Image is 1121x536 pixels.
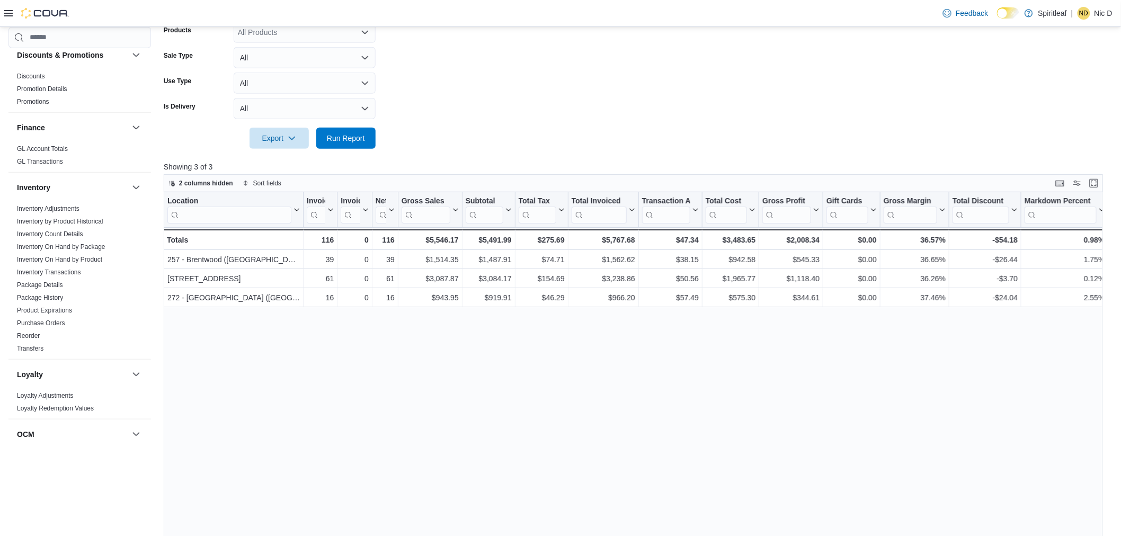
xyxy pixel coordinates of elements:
[17,344,43,352] a: Transfers
[1078,7,1090,20] div: Nic D
[234,73,376,94] button: All
[642,272,699,285] div: $50.56
[642,196,690,206] div: Transaction Average
[706,196,755,223] button: Total Cost
[17,331,40,340] span: Reorder
[17,49,103,60] h3: Discounts & Promotions
[8,142,151,172] div: Finance
[706,272,755,285] div: $1,965.77
[706,234,755,246] div: $3,483.65
[17,369,128,379] button: Loyalty
[341,291,368,304] div: 0
[327,133,365,144] span: Run Report
[402,272,459,285] div: $3,087.87
[642,196,690,223] div: Transaction Average
[884,234,946,246] div: 36.57%
[17,229,83,238] span: Inventory Count Details
[1038,7,1067,20] p: Spiritleaf
[706,253,755,266] div: $942.58
[826,253,877,266] div: $0.00
[953,253,1018,266] div: -$26.44
[130,121,143,133] button: Finance
[164,77,191,85] label: Use Type
[17,306,72,314] a: Product Expirations
[571,196,635,223] button: Total Invoiced
[518,253,564,266] div: $74.71
[17,72,45,80] span: Discounts
[1054,177,1066,190] button: Keyboard shortcuts
[167,196,300,223] button: Location
[706,196,747,206] div: Total Cost
[361,28,369,37] button: Open list of options
[164,26,191,34] label: Products
[953,196,1009,223] div: Total Discount
[250,128,309,149] button: Export
[1071,177,1083,190] button: Display options
[164,51,193,60] label: Sale Type
[376,196,395,223] button: Net Sold
[402,291,459,304] div: $943.95
[8,389,151,418] div: Loyalty
[706,291,755,304] div: $575.30
[17,319,65,326] a: Purchase Orders
[130,427,143,440] button: OCM
[17,49,128,60] button: Discounts & Promotions
[1025,291,1105,304] div: 2.55%
[762,272,820,285] div: $1,118.40
[17,318,65,327] span: Purchase Orders
[307,234,334,246] div: 116
[17,144,68,153] span: GL Account Totals
[376,196,386,223] div: Net Sold
[307,272,334,285] div: 61
[17,332,40,339] a: Reorder
[376,196,386,206] div: Net Sold
[953,196,1018,223] button: Total Discount
[253,179,281,187] span: Sort fields
[642,234,699,246] div: $47.34
[341,196,368,223] button: Invoices Ref
[17,97,49,105] a: Promotions
[465,253,511,266] div: $1,487.91
[1088,177,1100,190] button: Enter fullscreen
[167,196,291,206] div: Location
[17,428,34,439] h3: OCM
[571,196,626,223] div: Total Invoiced
[518,272,564,285] div: $154.69
[238,177,286,190] button: Sort fields
[762,291,820,304] div: $344.61
[826,272,877,285] div: $0.00
[17,404,94,412] a: Loyalty Redemption Values
[234,47,376,68] button: All
[21,8,69,19] img: Cova
[762,196,811,206] div: Gross Profit
[17,391,74,399] span: Loyalty Adjustments
[465,196,503,223] div: Subtotal
[17,281,63,288] a: Package Details
[316,128,376,149] button: Run Report
[1095,7,1113,20] p: Nic D
[307,196,325,206] div: Invoices Sold
[642,291,699,304] div: $57.49
[17,182,128,192] button: Inventory
[17,255,102,263] a: Inventory On Hand by Product
[402,196,459,223] button: Gross Sales
[571,234,635,246] div: $5,767.68
[8,202,151,359] div: Inventory
[234,98,376,119] button: All
[571,253,635,266] div: $1,562.62
[465,196,511,223] button: Subtotal
[341,196,360,206] div: Invoices Ref
[518,196,564,223] button: Total Tax
[307,196,334,223] button: Invoices Sold
[826,291,877,304] div: $0.00
[1025,253,1105,266] div: 1.75%
[17,157,63,165] a: GL Transactions
[164,102,195,111] label: Is Delivery
[826,234,877,246] div: $0.00
[307,196,325,223] div: Invoices Sold
[465,196,503,206] div: Subtotal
